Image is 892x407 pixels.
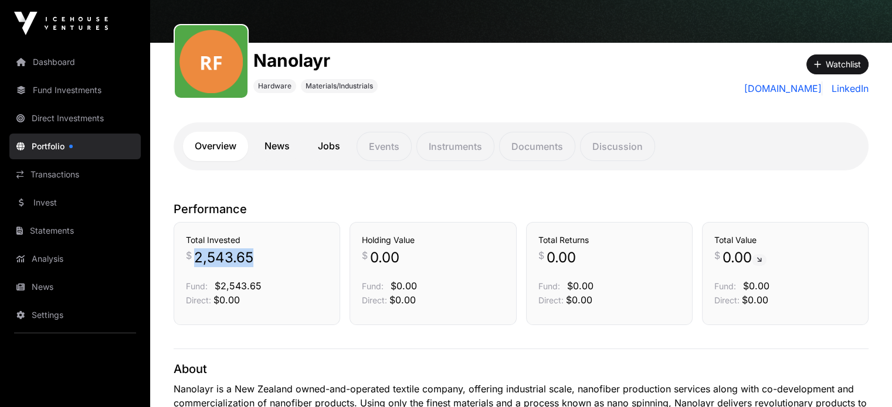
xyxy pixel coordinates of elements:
[743,280,769,292] span: $0.00
[538,281,560,291] span: Fund:
[213,294,240,306] span: $0.00
[806,54,869,74] button: Watchlist
[538,295,564,305] span: Direct:
[9,274,141,300] a: News
[258,81,291,91] span: Hardware
[306,132,352,161] a: Jobs
[827,81,869,95] a: LinkedIn
[306,81,373,91] span: Materials/Industrials
[9,105,141,131] a: Direct Investments
[253,50,378,71] h1: Nanolayr
[183,132,859,161] nav: Tabs
[174,361,869,377] p: About
[9,162,141,187] a: Transactions
[9,134,141,159] a: Portfolio
[194,248,253,267] span: 2,543.65
[9,190,141,216] a: Invest
[389,294,416,306] span: $0.00
[567,280,593,292] span: $0.00
[714,248,720,262] span: $
[742,294,768,306] span: $0.00
[9,49,141,75] a: Dashboard
[499,132,575,161] p: Documents
[179,30,243,93] img: revolution-fibres208.png
[714,234,856,246] h3: Total Value
[362,234,504,246] h3: Holding Value
[723,248,766,267] span: 0.00
[9,77,141,103] a: Fund Investments
[744,81,822,95] a: [DOMAIN_NAME]
[215,280,262,292] span: $2,543.65
[362,281,384,291] span: Fund:
[9,246,141,272] a: Analysis
[186,281,208,291] span: Fund:
[714,295,740,305] span: Direct:
[714,281,736,291] span: Fund:
[186,234,328,246] h3: Total Invested
[186,295,211,305] span: Direct:
[14,12,108,35] img: Icehouse Ventures Logo
[362,295,387,305] span: Direct:
[416,132,494,161] p: Instruments
[186,248,192,262] span: $
[538,234,680,246] h3: Total Returns
[183,132,248,161] a: Overview
[362,248,368,262] span: $
[370,248,399,267] span: 0.00
[538,248,544,262] span: $
[253,132,301,161] a: News
[547,248,576,267] span: 0.00
[580,132,655,161] p: Discussion
[357,132,412,161] p: Events
[566,294,592,306] span: $0.00
[9,218,141,244] a: Statements
[833,351,892,407] iframe: Chat Widget
[174,201,869,217] p: Performance
[9,302,141,328] a: Settings
[391,280,417,292] span: $0.00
